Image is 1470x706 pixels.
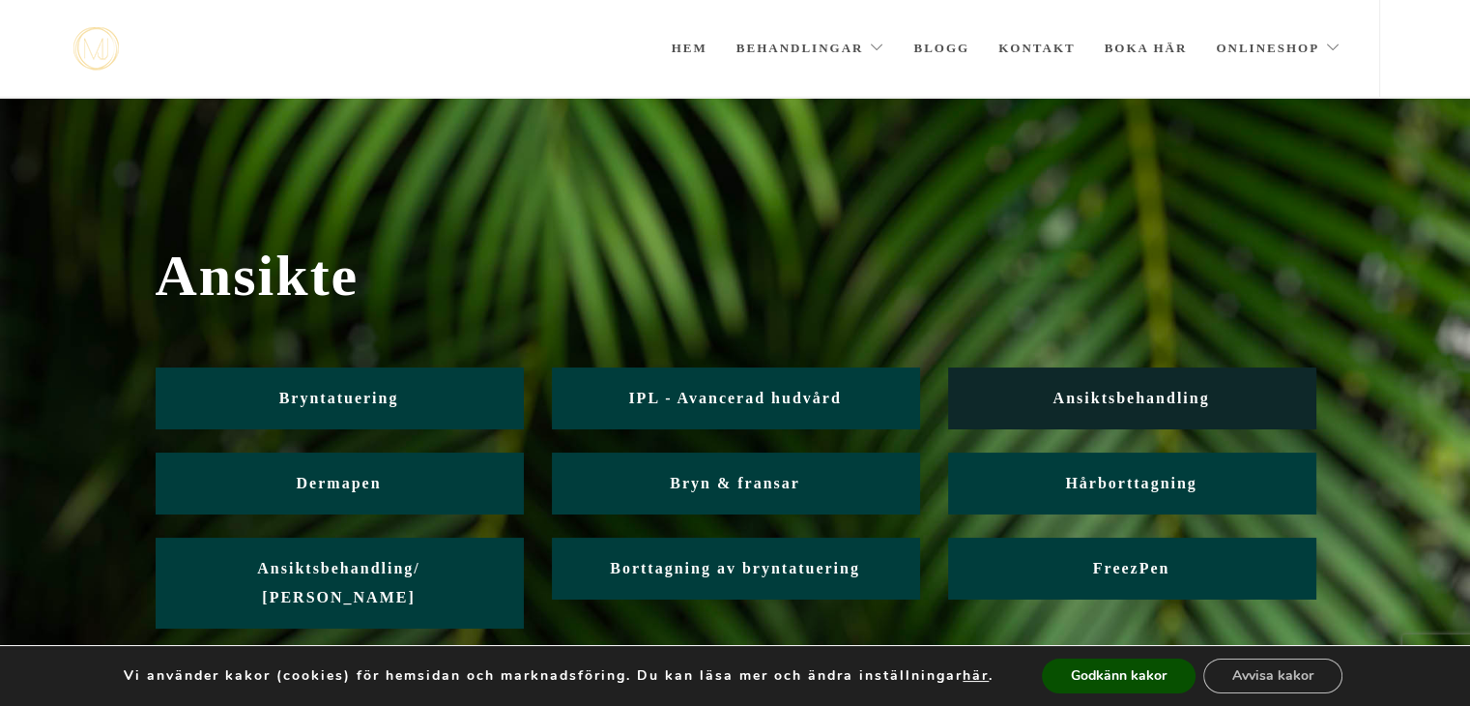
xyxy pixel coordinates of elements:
[1052,390,1209,406] span: Ansiktsbehandling
[628,390,841,406] span: IPL - Avancerad hudvård
[552,453,919,514] a: Bryn & fransar
[156,368,523,428] a: Bryntatuering
[552,538,919,599] a: Borttagning av bryntatuering
[948,453,1315,514] a: Hårborttagning
[279,390,399,406] span: Bryntatuering
[297,475,382,491] span: Dermapen
[73,27,119,71] img: mjstudio
[124,667,994,685] p: Vi använder kakor (cookies) för hemsidan och marknadsföring. Du kan läsa mer och ändra inställnin...
[948,368,1315,428] a: Ansiktsbehandling
[156,538,523,628] a: Ansiktsbehandling/ [PERSON_NAME]
[552,368,919,428] a: IPL - Avancerad hudvård
[257,560,420,605] span: Ansiktsbehandling/ [PERSON_NAME]
[156,243,1315,309] span: Ansikte
[156,453,523,514] a: Dermapen
[948,538,1315,599] a: FreezPen
[1093,560,1170,576] span: FreezPen
[1042,659,1196,693] button: Godkänn kakor
[73,27,119,71] a: mjstudio mjstudio mjstudio
[670,475,800,491] span: Bryn & fransar
[610,560,860,576] span: Borttagning av bryntatuering
[1203,659,1342,693] button: Avvisa kakor
[1065,475,1196,491] span: Hårborttagning
[963,667,989,685] button: här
